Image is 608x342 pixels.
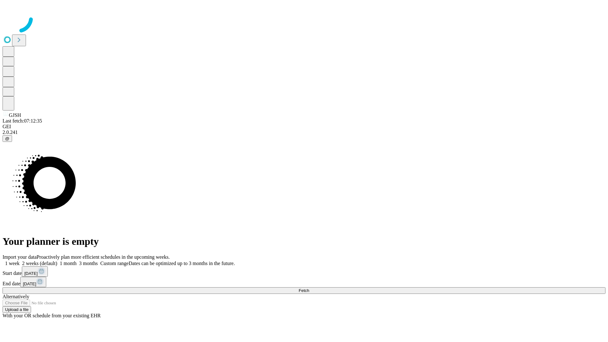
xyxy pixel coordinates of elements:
[3,266,605,277] div: Start date
[3,135,12,142] button: @
[299,288,309,293] span: Fetch
[79,261,98,266] span: 3 months
[129,261,235,266] span: Dates can be optimized up to 3 months in the future.
[23,282,36,286] span: [DATE]
[9,112,21,118] span: GJSH
[3,294,29,299] span: Alternatively
[5,261,20,266] span: 1 week
[22,261,57,266] span: 2 weeks (default)
[3,306,31,313] button: Upload a file
[3,118,42,123] span: Last fetch: 07:12:35
[3,313,101,318] span: With your OR schedule from your existing EHR
[20,277,46,287] button: [DATE]
[22,266,48,277] button: [DATE]
[24,271,38,276] span: [DATE]
[3,130,605,135] div: 2.0.241
[3,236,605,247] h1: Your planner is empty
[3,277,605,287] div: End date
[37,254,170,260] span: Proactively plan more efficient schedules in the upcoming weeks.
[3,254,37,260] span: Import your data
[3,124,605,130] div: GEI
[100,261,129,266] span: Custom range
[60,261,77,266] span: 1 month
[5,136,9,141] span: @
[3,287,605,294] button: Fetch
